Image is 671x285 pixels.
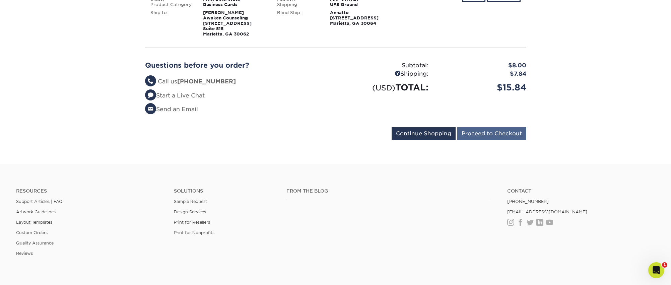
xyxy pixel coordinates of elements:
span: 1 [662,262,667,268]
div: $8.00 [433,61,531,70]
small: (USD) [372,83,395,92]
img: logo_orange.svg [11,11,16,16]
input: Continue Shopping [392,127,456,140]
div: Business Cards [198,2,272,7]
div: $15.84 [433,81,531,94]
a: Design Services [174,209,206,214]
a: Start a Live Chat [145,92,205,99]
strong: [PERSON_NAME] Awaken Counseling [STREET_ADDRESS] Suite 515 Marietta, GA 30062 [203,10,252,37]
h2: Questions before you order? [145,61,331,69]
iframe: Intercom live chat [648,262,664,278]
div: $7.84 [433,70,531,78]
a: [EMAIL_ADDRESS][DOMAIN_NAME] [507,209,587,214]
a: [PHONE_NUMBER] [507,199,549,204]
a: Reviews [16,251,33,256]
a: Sample Request [174,199,207,204]
h4: Resources [16,188,164,194]
a: Quality Assurance [16,240,54,245]
img: website_grey.svg [11,17,16,23]
div: v 4.0.25 [19,11,33,16]
strong: Annatto [STREET_ADDRESS] Marietta, GA 30064 [330,10,379,26]
div: UPS Ground [325,2,399,7]
a: Send an Email [145,106,198,113]
div: Blind Ship: [272,10,325,26]
li: Call us [145,77,331,86]
div: Domain Overview [25,40,60,44]
strong: [PHONE_NUMBER] [177,78,236,85]
a: Support Articles | FAQ [16,199,63,204]
div: TOTAL: [336,81,433,94]
a: Layout Templates [16,220,52,225]
input: Proceed to Checkout [457,127,526,140]
div: Shipping: [336,70,433,78]
a: Artwork Guidelines [16,209,56,214]
a: Print for Nonprofits [174,230,214,235]
h4: Solutions [174,188,276,194]
h4: From the Blog [286,188,489,194]
img: tab_keywords_by_traffic_grey.svg [67,39,72,44]
a: Custom Orders [16,230,48,235]
a: Contact [507,188,655,194]
div: Shipping: [272,2,325,7]
img: tab_domain_overview_orange.svg [18,39,23,44]
div: Ship to: [145,10,198,37]
div: Product Category: [145,2,198,7]
div: Subtotal: [336,61,433,70]
div: Keywords by Traffic [74,40,113,44]
div: Domain: [DOMAIN_NAME] [17,17,74,23]
a: Print for Resellers [174,220,210,225]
